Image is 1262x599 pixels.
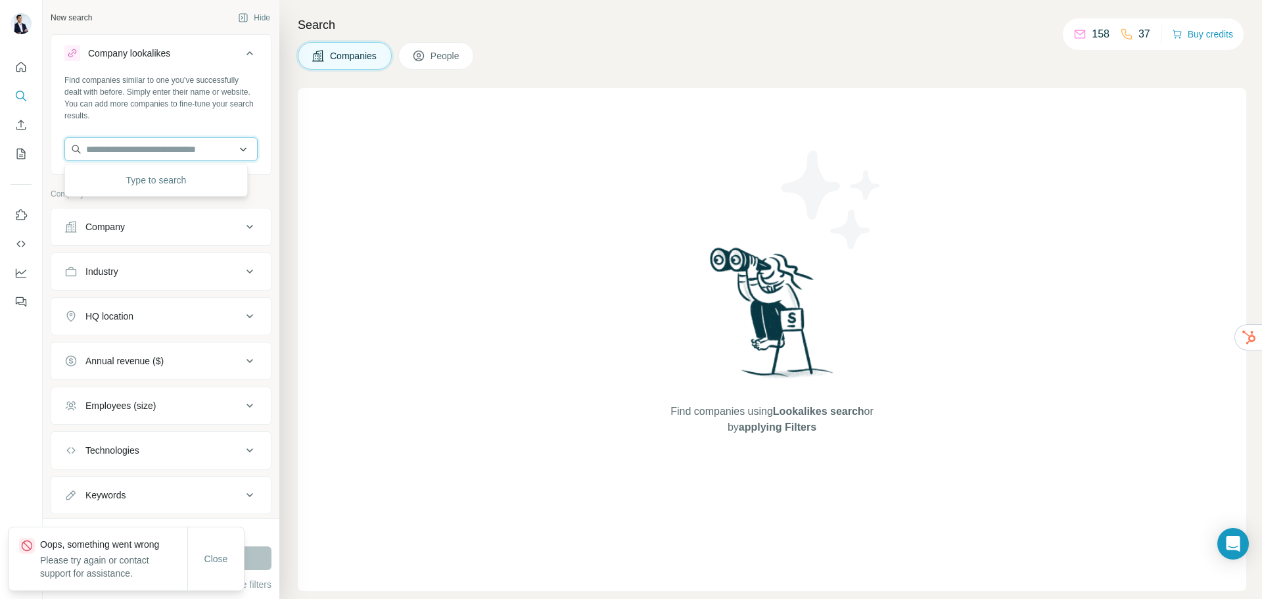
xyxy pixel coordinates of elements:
div: Company [85,220,125,233]
button: My lists [11,142,32,166]
button: Keywords [51,479,271,511]
button: Feedback [11,290,32,314]
div: HQ location [85,310,133,323]
button: Buy credits [1172,25,1233,43]
button: Company [51,211,271,243]
button: Hide [229,8,279,28]
img: Surfe Illustration - Stars [772,141,891,259]
button: Enrich CSV [11,113,32,137]
span: Close [204,552,228,565]
div: Company lookalikes [88,47,170,60]
p: 158 [1092,26,1110,42]
img: Avatar [11,13,32,34]
span: applying Filters [739,421,816,433]
button: Dashboard [11,261,32,285]
button: Use Surfe on LinkedIn [11,203,32,227]
button: Close [195,547,237,571]
span: Find companies using or by [666,404,877,435]
div: Keywords [85,489,126,502]
div: Open Intercom Messenger [1217,528,1249,560]
span: People [431,49,461,62]
button: Employees (size) [51,390,271,421]
div: Technologies [85,444,139,457]
div: Find companies similar to one you've successfully dealt with before. Simply enter their name or w... [64,74,258,122]
p: Please try again or contact support for assistance. [40,554,187,580]
p: Oops, something went wrong [40,538,187,551]
button: Technologies [51,435,271,466]
span: Companies [330,49,378,62]
div: Industry [85,265,118,278]
h4: Search [298,16,1246,34]
button: Use Surfe API [11,232,32,256]
p: Company information [51,188,271,200]
div: Type to search [68,167,245,193]
button: Annual revenue ($) [51,345,271,377]
div: Employees (size) [85,399,156,412]
img: Surfe Illustration - Woman searching with binoculars [704,244,841,391]
button: Search [11,84,32,108]
span: Lookalikes search [773,406,864,417]
button: Industry [51,256,271,287]
button: Company lookalikes [51,37,271,74]
button: HQ location [51,300,271,332]
button: Quick start [11,55,32,79]
p: 37 [1138,26,1150,42]
div: Annual revenue ($) [85,354,164,368]
div: New search [51,12,92,24]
